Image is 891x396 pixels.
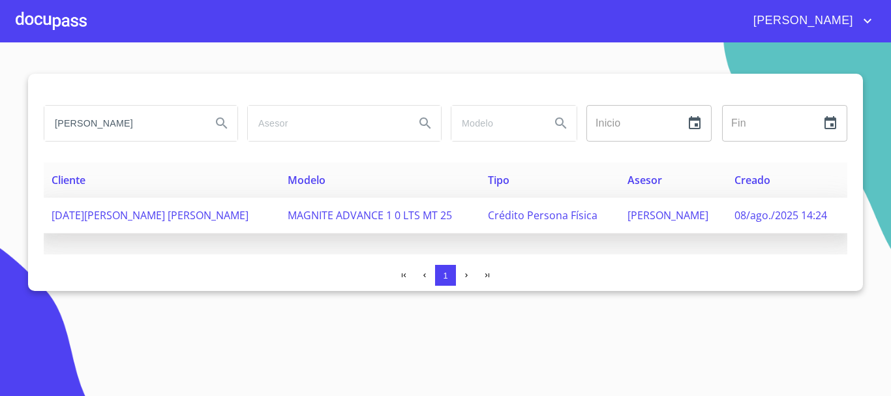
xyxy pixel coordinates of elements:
[734,173,770,187] span: Creado
[488,208,597,222] span: Crédito Persona Física
[744,10,875,31] button: account of current user
[44,106,201,141] input: search
[288,208,452,222] span: MAGNITE ADVANCE 1 0 LTS MT 25
[488,173,509,187] span: Tipo
[435,265,456,286] button: 1
[451,106,540,141] input: search
[744,10,860,31] span: [PERSON_NAME]
[734,208,827,222] span: 08/ago./2025 14:24
[248,106,404,141] input: search
[443,271,447,281] span: 1
[627,173,662,187] span: Asesor
[545,108,577,139] button: Search
[288,173,325,187] span: Modelo
[627,208,708,222] span: [PERSON_NAME]
[410,108,441,139] button: Search
[52,208,249,222] span: [DATE][PERSON_NAME] [PERSON_NAME]
[52,173,85,187] span: Cliente
[206,108,237,139] button: Search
